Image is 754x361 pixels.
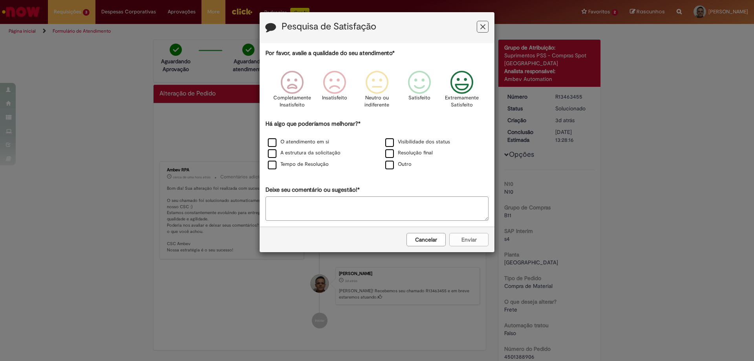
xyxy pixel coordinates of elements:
[445,94,479,109] p: Extremamente Satisfeito
[442,65,482,119] div: Extremamente Satisfeito
[265,120,489,170] div: Há algo que poderíamos melhorar?*
[385,138,450,146] label: Visibilidade dos status
[406,233,446,246] button: Cancelar
[282,22,376,32] label: Pesquisa de Satisfação
[357,65,397,119] div: Neutro ou indiferente
[268,138,329,146] label: O atendimento em si
[385,149,433,157] label: Resolução final
[268,149,340,157] label: A estrutura da solicitação
[399,65,439,119] div: Satisfeito
[322,94,347,102] p: Insatisfeito
[315,65,355,119] div: Insatisfeito
[265,49,395,57] label: Por favor, avalie a qualidade do seu atendimento*
[385,161,412,168] label: Outro
[363,94,391,109] p: Neutro ou indiferente
[268,161,329,168] label: Tempo de Resolução
[408,94,430,102] p: Satisfeito
[273,94,311,109] p: Completamente Insatisfeito
[265,186,360,194] label: Deixe seu comentário ou sugestão!*
[272,65,312,119] div: Completamente Insatisfeito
